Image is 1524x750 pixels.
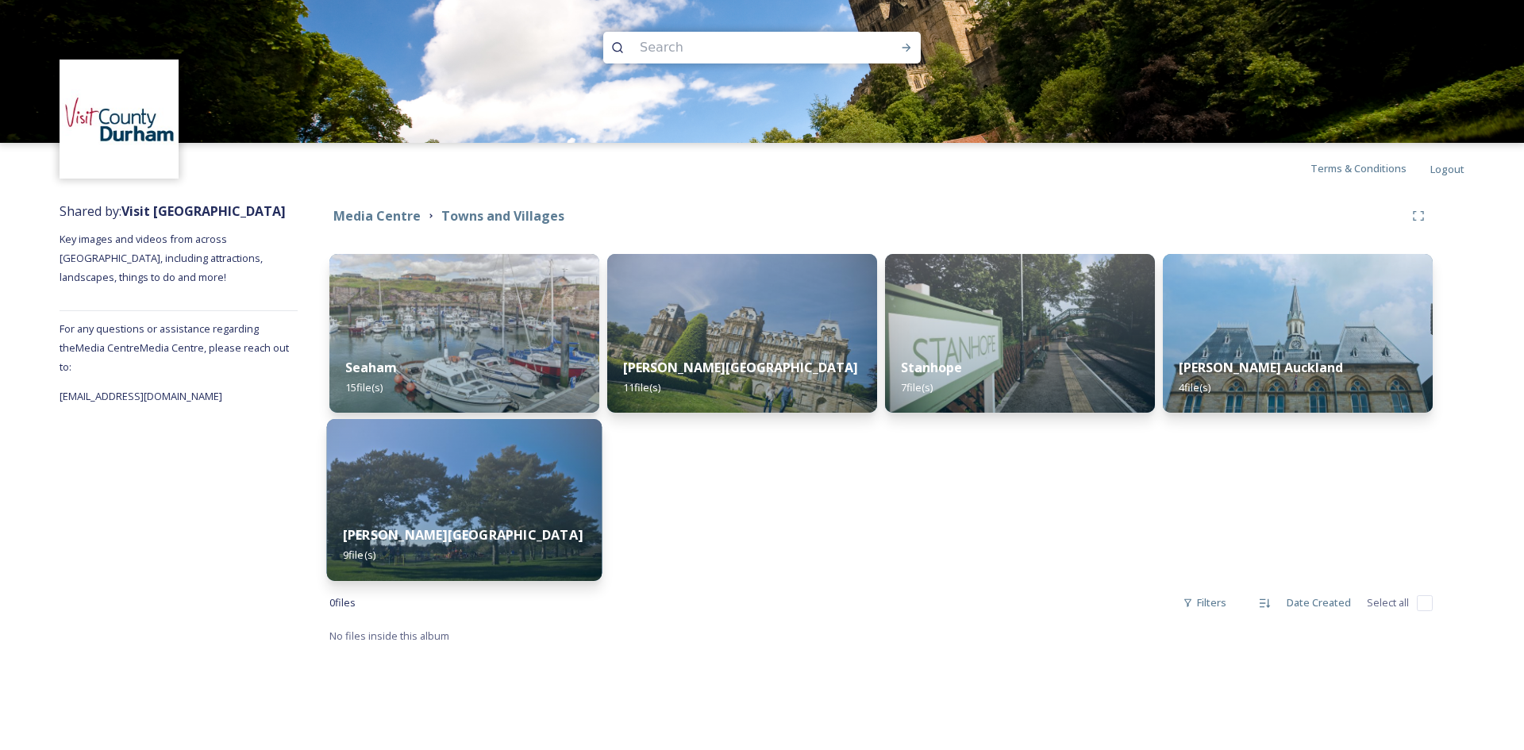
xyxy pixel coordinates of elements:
span: 9 file(s) [343,548,375,562]
span: Key images and videos from across [GEOGRAPHIC_DATA], including attractions, landscapes, things to... [60,232,265,284]
span: Terms & Conditions [1310,161,1407,175]
span: For any questions or assistance regarding the Media Centre Media Centre, please reach out to: [60,321,289,374]
strong: Towns and Villages [441,207,564,225]
strong: Seaham [345,359,397,376]
a: Terms & Conditions [1310,159,1430,178]
span: 15 file(s) [345,380,383,394]
strong: [PERSON_NAME][GEOGRAPHIC_DATA] [623,359,858,376]
img: Chester%2520le%2520Street%2520%252844%2529.jpg [327,419,602,581]
img: The%2520Bowes%2520Museum%2520%2810%29.jpg [607,254,877,413]
span: Logout [1430,162,1464,176]
strong: Stanhope [901,359,962,376]
span: 4 file(s) [1179,380,1210,394]
strong: [PERSON_NAME] Auckland [1179,359,1343,376]
strong: [PERSON_NAME][GEOGRAPHIC_DATA] [343,526,583,544]
span: 11 file(s) [623,380,660,394]
img: Bishop%2520Auckland%2520%2520%252815%2529.jpg [1163,254,1433,413]
div: Date Created [1279,587,1359,618]
div: Filters [1175,587,1234,618]
span: [EMAIL_ADDRESS][DOMAIN_NAME] [60,389,222,403]
input: Search [632,30,849,65]
span: Shared by: [60,202,286,220]
img: Stanhope%2520%252815%2529.jpg [885,254,1155,413]
span: 7 file(s) [901,380,933,394]
strong: Visit [GEOGRAPHIC_DATA] [121,202,286,220]
strong: Media Centre [333,207,421,225]
img: 1680077135441.jpeg [62,62,177,177]
span: Select all [1367,595,1409,610]
span: No files inside this album [329,629,449,643]
img: Seaham%25202019%2520%25281%2529.jpg [329,254,599,413]
span: 0 file s [329,595,356,610]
